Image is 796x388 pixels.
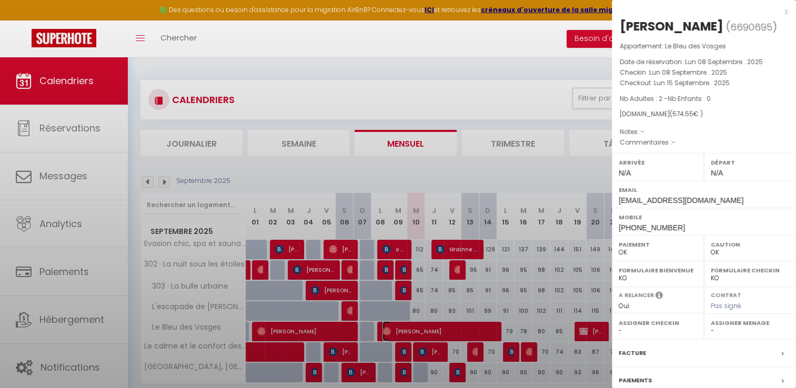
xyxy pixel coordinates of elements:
span: ( ) [726,19,777,34]
span: N/A [619,169,631,177]
label: Arrivée [619,157,697,168]
span: - [641,127,644,136]
label: A relancer [619,291,654,300]
span: Nb Adultes : 2 - [620,94,711,103]
label: Contrat [711,291,741,298]
p: Commentaires : [620,137,788,148]
i: Sélectionner OUI si vous souhaiter envoyer les séquences de messages post-checkout [656,291,663,302]
label: Mobile [619,212,789,222]
span: Lun 15 Septembre . 2025 [654,78,730,87]
div: [PERSON_NAME] [620,18,723,35]
span: [PHONE_NUMBER] [619,223,685,232]
label: Formulaire Bienvenue [619,265,697,275]
div: [DOMAIN_NAME] [620,109,788,119]
span: - [672,138,676,147]
span: Lun 08 Septembre . 2025 [649,68,727,77]
div: x [612,5,788,18]
label: Formulaire Checkin [711,265,789,275]
label: Paiements [619,375,652,386]
label: Assigner Menage [711,318,789,328]
p: Appartement : [620,41,788,52]
button: Ouvrir le widget de chat LiveChat [8,4,40,36]
span: Le Bleu des Vosges [665,42,726,50]
span: Pas signé [711,301,741,310]
span: N/A [711,169,723,177]
span: 6690695 [730,21,772,34]
p: Checkin : [620,67,788,78]
label: Email [619,185,789,195]
span: 574.55 [672,109,693,118]
span: Nb Enfants : 0 [668,94,711,103]
span: Lun 08 Septembre . 2025 [685,57,763,66]
span: ( € ) [670,109,703,118]
label: Paiement [619,239,697,250]
label: Départ [711,157,789,168]
span: [EMAIL_ADDRESS][DOMAIN_NAME] [619,196,743,205]
label: Caution [711,239,789,250]
p: Notes : [620,127,788,137]
label: Facture [619,348,646,359]
label: Assigner Checkin [619,318,697,328]
p: Date de réservation : [620,57,788,67]
p: Checkout : [620,78,788,88]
